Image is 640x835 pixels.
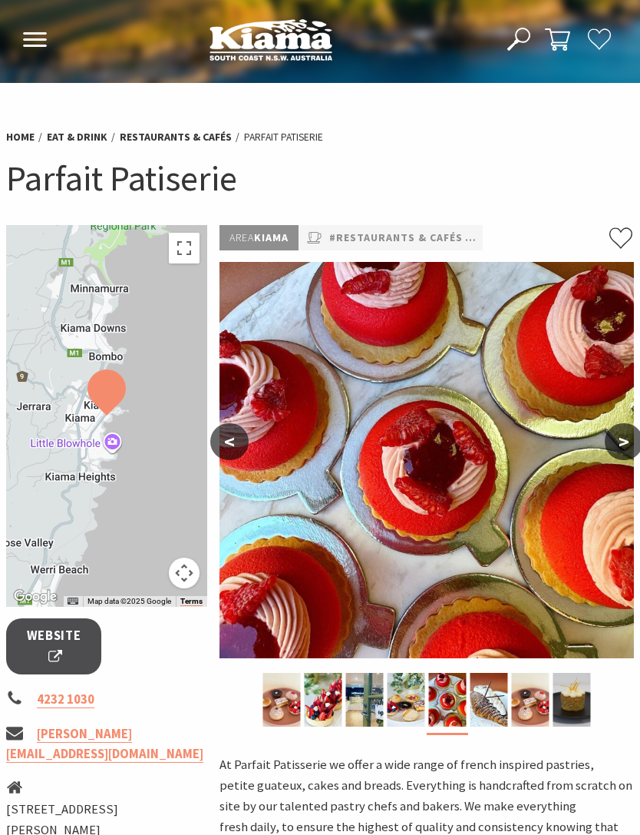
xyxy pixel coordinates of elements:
[6,726,203,764] a: [PERSON_NAME][EMAIL_ADDRESS][DOMAIN_NAME]
[47,130,107,144] a: Eat & Drink
[87,597,171,605] span: Map data ©2025 Google
[169,233,200,263] button: Toggle fullscreen view
[10,587,61,607] a: Click to see this area on Google Maps
[6,155,634,202] h1: Parfait Patiserie
[229,230,254,244] span: Area
[329,229,463,247] a: #Restaurants & Cafés
[169,558,200,588] button: Map camera controls
[10,587,61,607] img: Google
[553,673,590,727] img: orange and almond
[209,18,332,61] img: Kiama Logo
[6,130,35,144] a: Home
[68,596,78,607] button: Keyboard shortcuts
[25,626,82,667] span: Website
[244,129,323,146] li: Parfait Patiserie
[210,423,249,460] button: <
[180,597,203,606] a: Terms (opens in new tab)
[219,225,299,250] p: Kiama
[120,130,232,144] a: Restaurants & Cafés
[37,691,94,708] a: 4232 1030
[6,618,101,674] a: Website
